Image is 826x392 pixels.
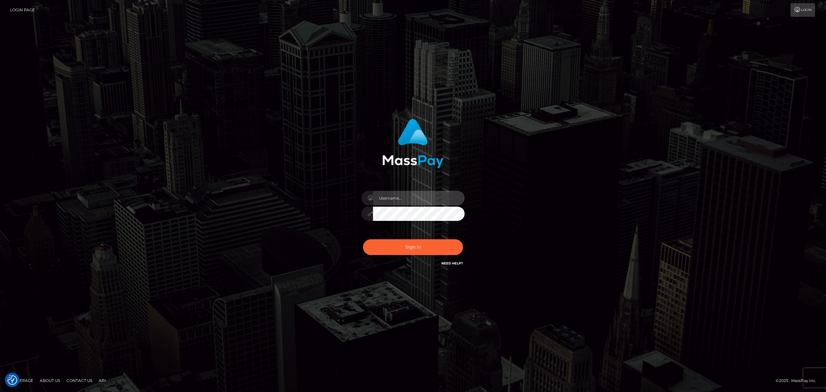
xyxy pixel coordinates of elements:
[10,3,35,17] a: Login Page
[776,377,821,384] div: © 2025 , MassPay Inc.
[64,376,95,386] a: Contact Us
[363,239,463,255] button: Sign in
[7,375,17,385] img: Revisit consent button
[7,375,17,385] button: Consent Preferences
[373,191,465,205] input: Username...
[382,119,444,168] img: MassPay Login
[37,376,63,386] a: About Us
[96,376,108,386] a: API
[441,261,463,265] a: Need Help?
[791,3,815,17] a: Login
[7,376,36,386] a: Homepage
